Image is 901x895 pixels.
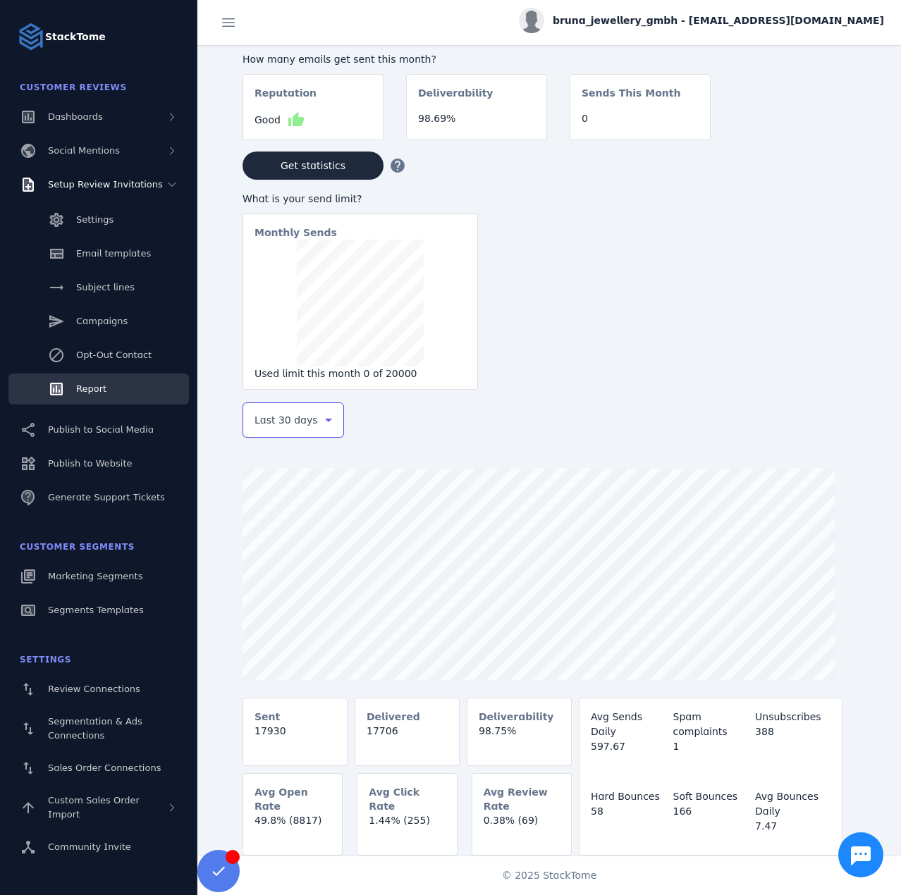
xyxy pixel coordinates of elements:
[8,238,189,269] a: Email templates
[243,152,384,180] button: Get statistics
[255,412,318,428] span: Last 30 days
[8,595,189,626] a: Segments Templates
[591,739,666,754] div: 597.67
[20,655,71,665] span: Settings
[418,86,494,111] mat-card-subtitle: Deliverability
[755,710,830,724] div: Unsubscribes
[243,724,347,750] mat-card-content: 17930
[418,111,535,126] div: 98.69%
[76,383,106,394] span: Report
[755,789,830,819] div: Avg Bounces Daily
[367,710,420,724] mat-card-subtitle: Delivered
[255,785,331,813] mat-card-subtitle: Avg Open Rate
[48,111,103,122] span: Dashboards
[255,366,466,381] div: Used limit this month 0 of 20000
[673,789,749,804] div: Soft Bounces
[281,161,345,171] span: Get statistics
[8,561,189,592] a: Marketing Segments
[76,282,135,292] span: Subject lines
[502,868,597,883] span: © 2025 StackTome
[20,542,135,552] span: Customer Segments
[479,710,554,724] mat-card-subtitle: Deliverability
[243,192,478,206] div: What is your send limit?
[48,763,161,773] span: Sales Order Connections
[484,785,560,813] mat-card-subtitle: Avg Review Rate
[472,813,571,839] mat-card-content: 0.38% (69)
[243,52,711,67] div: How many emails get sent this month?
[8,832,189,863] a: Community Invite
[591,789,666,804] div: Hard Bounces
[673,739,749,754] div: 1
[20,82,127,92] span: Customer Reviews
[591,804,666,819] div: 58
[48,795,140,820] span: Custom Sales Order Import
[467,724,571,750] mat-card-content: 98.75%
[755,724,830,739] div: 388
[519,8,544,33] img: profile.jpg
[591,710,666,739] div: Avg Sends Daily
[45,30,106,44] strong: StackTome
[582,86,680,111] mat-card-subtitle: Sends This Month
[48,424,154,435] span: Publish to Social Media
[519,8,884,33] button: bruna_jewellery_gmbh - [EMAIL_ADDRESS][DOMAIN_NAME]
[8,448,189,479] a: Publish to Website
[17,23,45,51] img: Logo image
[76,214,114,225] span: Settings
[357,813,456,839] mat-card-content: 1.44% (255)
[48,179,163,190] span: Setup Review Invitations
[48,571,142,581] span: Marketing Segments
[48,684,140,694] span: Review Connections
[8,306,189,337] a: Campaigns
[8,674,189,705] a: Review Connections
[255,86,317,111] mat-card-subtitle: Reputation
[673,710,749,739] div: Spam complaints
[48,458,132,469] span: Publish to Website
[8,340,189,371] a: Opt-Out Contact
[8,272,189,303] a: Subject lines
[48,145,120,156] span: Social Mentions
[369,785,445,813] mat-card-subtitle: Avg Click Rate
[255,113,281,128] span: Good
[673,804,749,819] div: 166
[255,226,337,240] mat-card-subtitle: Monthly Sends
[76,248,151,259] span: Email templates
[8,753,189,784] a: Sales Order Connections
[255,710,280,724] mat-card-subtitle: Sent
[355,724,459,750] mat-card-content: 17706
[48,841,131,852] span: Community Invite
[76,316,128,326] span: Campaigns
[755,819,830,834] div: 7.47
[570,111,710,137] mat-card-content: 0
[48,716,142,741] span: Segmentation & Ads Connections
[553,13,884,28] span: bruna_jewellery_gmbh - [EMAIL_ADDRESS][DOMAIN_NAME]
[8,482,189,513] a: Generate Support Tickets
[76,350,152,360] span: Opt-Out Contact
[8,374,189,405] a: Report
[48,605,144,615] span: Segments Templates
[8,204,189,235] a: Settings
[48,492,165,502] span: Generate Support Tickets
[8,414,189,445] a: Publish to Social Media
[8,708,189,750] a: Segmentation & Ads Connections
[288,111,305,128] mat-icon: thumb_up
[243,813,342,839] mat-card-content: 49.8% (8817)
